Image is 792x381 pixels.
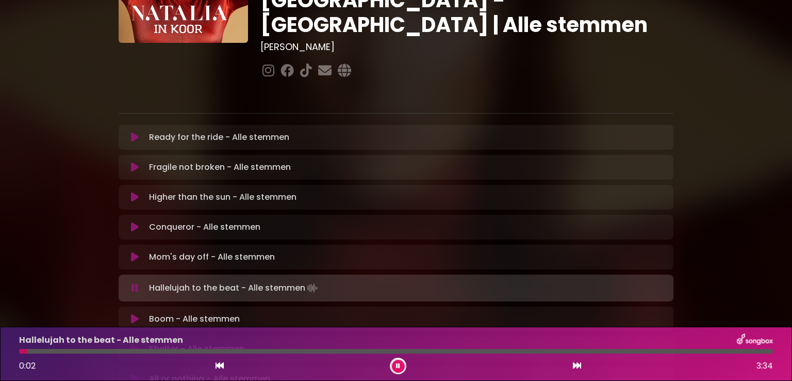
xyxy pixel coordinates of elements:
[149,221,260,233] p: Conqueror - Alle stemmen
[756,360,773,372] span: 3:34
[19,360,36,372] span: 0:02
[260,41,673,53] h3: [PERSON_NAME]
[149,131,289,144] p: Ready for the ride - Alle stemmen
[737,334,773,347] img: songbox-logo-white.png
[305,281,320,295] img: waveform4.gif
[149,313,240,325] p: Boom - Alle stemmen
[19,334,183,346] p: Hallelujah to the beat - Alle stemmen
[149,191,296,203] p: Higher than the sun - Alle stemmen
[149,281,320,295] p: Hallelujah to the beat - Alle stemmen
[149,161,291,173] p: Fragile not broken - Alle stemmen
[149,251,275,263] p: Mom's day off - Alle stemmen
